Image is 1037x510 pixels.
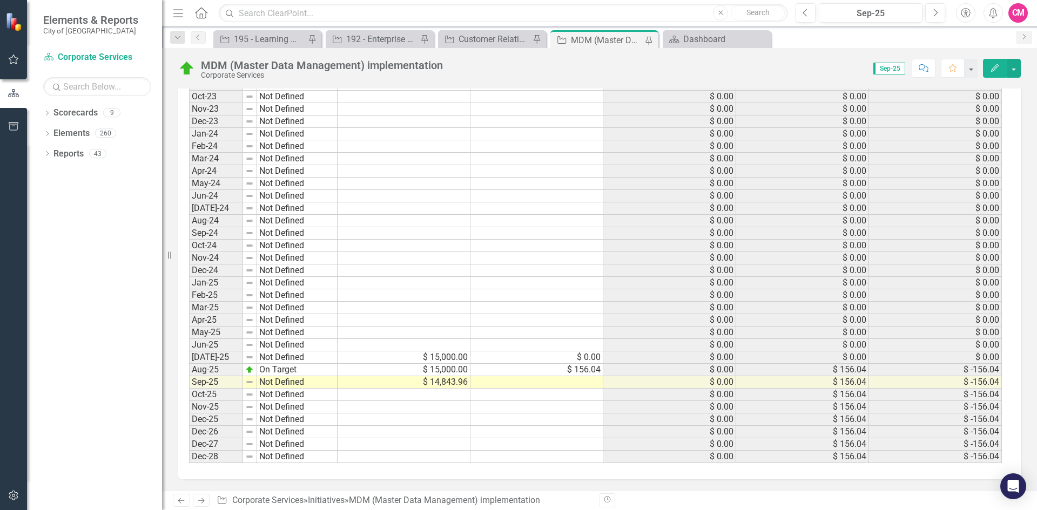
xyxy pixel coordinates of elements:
td: $ 0.00 [603,215,736,227]
td: Not Defined [257,103,338,115]
img: 8DAGhfEEPCf229AAAAAElFTkSuQmCC [245,117,254,126]
td: $ 0.00 [736,302,869,314]
td: Not Defined [257,302,338,314]
img: 8DAGhfEEPCf229AAAAAElFTkSuQmCC [245,105,254,113]
td: $ 156.04 [736,401,869,413]
img: 8DAGhfEEPCf229AAAAAElFTkSuQmCC [245,179,254,188]
td: $ 0.00 [603,289,736,302]
td: $ -156.04 [869,364,1002,376]
td: $ 15,000.00 [338,351,470,364]
td: $ 0.00 [603,153,736,165]
img: 8DAGhfEEPCf229AAAAAElFTkSuQmCC [245,229,254,237]
td: $ 0.00 [603,128,736,140]
td: $ 0.00 [869,264,1002,277]
td: Not Defined [257,91,338,103]
td: Not Defined [257,376,338,389]
td: Oct-23 [189,91,243,103]
td: $ 0.00 [869,252,1002,264]
td: Not Defined [257,314,338,327]
td: $ 0.00 [869,140,1002,153]
td: Dec-26 [189,426,243,438]
td: $ 0.00 [869,103,1002,115]
td: Apr-24 [189,165,243,178]
img: 8DAGhfEEPCf229AAAAAElFTkSuQmCC [245,254,254,262]
td: $ 0.00 [603,339,736,351]
img: 8DAGhfEEPCf229AAAAAElFTkSuQmCC [245,415,254,424]
td: Dec-24 [189,264,243,277]
td: Not Defined [257,178,338,190]
div: » » [217,494,591,507]
a: Elements [53,127,90,140]
td: $ 0.00 [736,351,869,364]
td: $ 0.00 [736,128,869,140]
td: $ 156.04 [736,451,869,463]
td: $ 14,843.96 [338,376,470,389]
td: Not Defined [257,165,338,178]
td: Not Defined [257,115,338,128]
img: 8DAGhfEEPCf229AAAAAElFTkSuQmCC [245,241,254,250]
img: 8DAGhfEEPCf229AAAAAElFTkSuQmCC [245,353,254,362]
img: 8DAGhfEEPCf229AAAAAElFTkSuQmCC [245,427,254,436]
td: Not Defined [257,401,338,413]
td: $ 0.00 [603,401,736,413]
td: Sep-24 [189,227,243,240]
img: 8DAGhfEEPCf229AAAAAElFTkSuQmCC [245,303,254,312]
td: Nov-23 [189,103,243,115]
td: Not Defined [257,438,338,451]
img: 8DAGhfEEPCf229AAAAAElFTkSuQmCC [245,452,254,461]
td: Not Defined [257,413,338,426]
td: $ 0.00 [603,202,736,215]
td: $ 0.00 [869,327,1002,339]
td: $ 0.00 [869,202,1002,215]
div: 9 [103,108,120,118]
td: Not Defined [257,202,338,215]
td: Aug-24 [189,215,243,227]
td: Not Defined [257,153,338,165]
div: 43 [89,149,106,158]
td: $ 0.00 [603,227,736,240]
td: Not Defined [257,252,338,264]
td: $ 0.00 [736,165,869,178]
td: $ 0.00 [603,376,736,389]
td: $ 0.00 [869,128,1002,140]
td: $ 0.00 [736,91,869,103]
a: 192 - Enterprise Resource Planning (ERP) – Software selection and implementation [328,32,418,46]
td: Not Defined [257,339,338,351]
td: Apr-25 [189,314,243,327]
td: $ 156.04 [736,438,869,451]
span: Elements & Reports [43,13,138,26]
img: zOikAAAAAElFTkSuQmCC [245,365,254,374]
div: Open Intercom Messenger [1000,473,1026,499]
td: $ 0.00 [869,165,1002,178]
div: Sep-25 [823,7,919,20]
img: 8DAGhfEEPCf229AAAAAElFTkSuQmCC [245,341,254,349]
button: Search [731,5,785,21]
td: $ 0.00 [603,91,736,103]
td: $ 0.00 [869,240,1002,252]
td: Sep-25 [189,376,243,389]
div: Customer Relations Management (CRM) System [459,32,530,46]
td: [DATE]-24 [189,202,243,215]
td: $ 0.00 [603,364,736,376]
a: Initiatives [308,495,345,505]
div: MDM (Master Data Management) implementation [201,59,443,71]
td: $ 0.00 [869,351,1002,364]
td: $ 0.00 [736,115,869,128]
div: MDM (Master Data Management) implementation [571,33,642,47]
td: $ 0.00 [603,277,736,289]
td: Not Defined [257,128,338,140]
td: $ -156.04 [869,401,1002,413]
td: $ 0.00 [869,289,1002,302]
button: Sep-25 [819,3,922,23]
td: $ 0.00 [603,389,736,401]
td: Not Defined [257,227,338,240]
td: Dec-27 [189,438,243,451]
td: Jan-24 [189,128,243,140]
td: $ 0.00 [603,351,736,364]
td: Not Defined [257,389,338,401]
a: 195 - Learning Management System Implementation [216,32,305,46]
td: Jan-25 [189,277,243,289]
a: Corporate Services [232,495,304,505]
td: Mar-25 [189,302,243,314]
div: 260 [95,129,116,138]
